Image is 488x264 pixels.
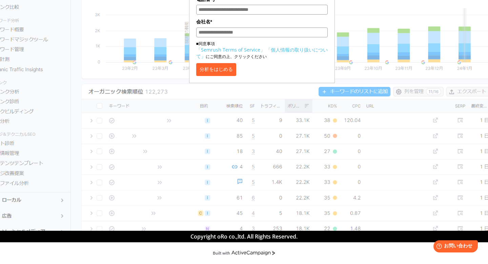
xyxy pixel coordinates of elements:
[428,238,481,257] iframe: Help widget launcher
[196,46,265,53] a: 「Semrush Terms of Service」
[196,41,328,60] p: ■同意事項 にご同意の上、クリックください
[190,233,298,240] span: Copyright oRo co.,ltd. All Rights Reserved.
[196,63,236,76] button: 分析をはじめる
[196,46,328,59] a: 「個人情報の取り扱いについて」
[213,250,230,256] div: Built with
